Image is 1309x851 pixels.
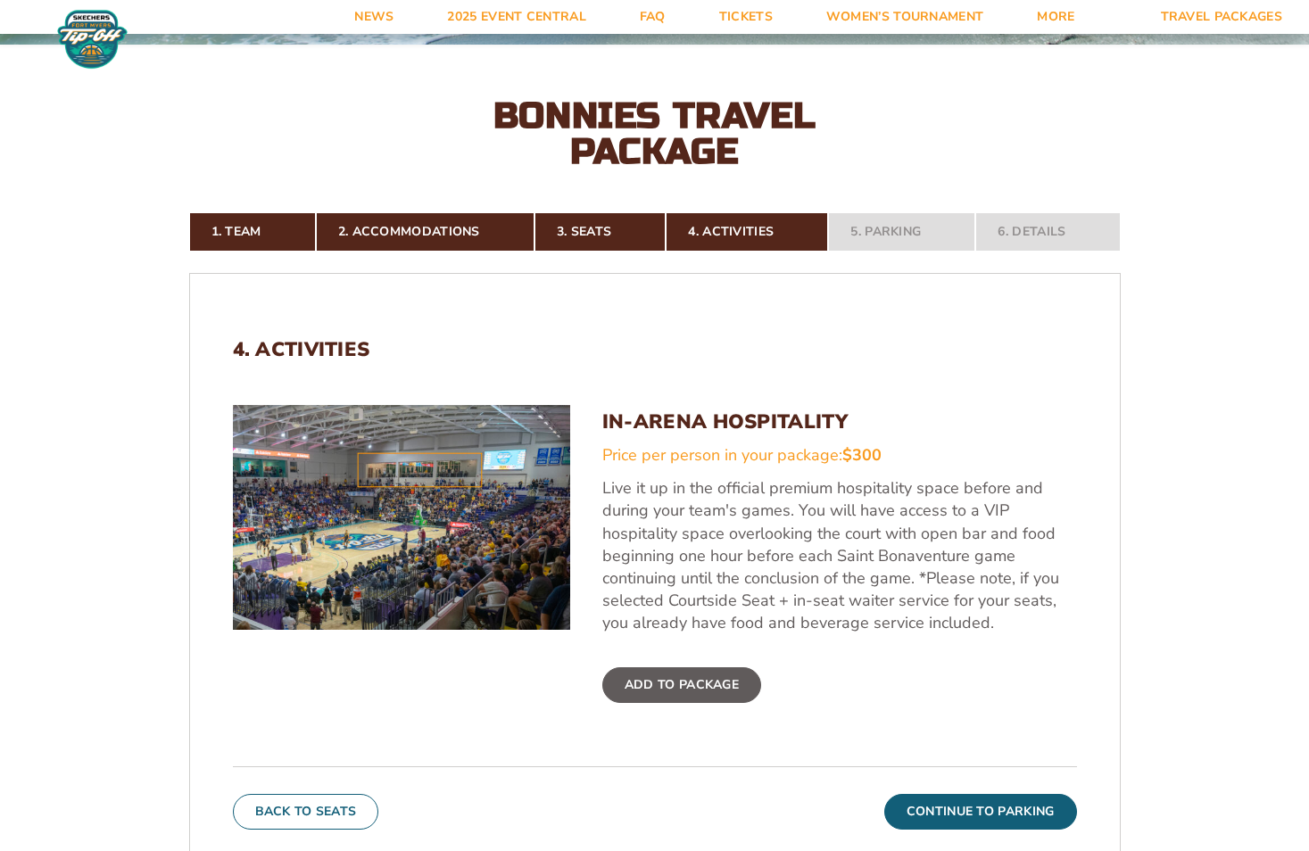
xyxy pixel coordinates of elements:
[842,444,882,466] span: $300
[189,212,316,252] a: 1. Team
[459,98,851,169] h2: Bonnies Travel Package
[534,212,666,252] a: 3. Seats
[602,477,1077,634] p: Live it up in the official premium hospitality space before and during your team's games. You wil...
[602,410,1077,434] h3: In-Arena Hospitality
[233,405,570,630] img: In-Arena Hospitality
[233,338,1077,361] h2: 4. Activities
[54,9,131,70] img: Fort Myers Tip-Off
[233,794,379,830] button: Back To Seats
[602,444,1077,467] div: Price per person in your package:
[316,212,534,252] a: 2. Accommodations
[884,794,1077,830] button: Continue To Parking
[602,667,761,703] label: Add To Package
